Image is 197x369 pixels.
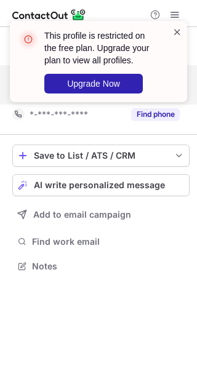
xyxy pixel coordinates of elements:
button: AI write personalized message [12,174,190,196]
img: ContactOut v5.3.10 [12,7,86,22]
header: This profile is restricted on the free plan. Upgrade your plan to view all profiles. [44,30,158,66]
button: Notes [12,258,190,275]
button: Add to email campaign [12,204,190,226]
span: Find work email [32,236,185,247]
span: Upgrade Now [67,79,120,89]
button: Upgrade Now [44,74,143,93]
button: Find work email [12,233,190,250]
button: save-profile-one-click [12,145,190,167]
span: Add to email campaign [33,210,131,220]
span: AI write personalized message [34,180,165,190]
img: error [18,30,38,49]
span: Notes [32,261,185,272]
div: Save to List / ATS / CRM [34,151,168,161]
